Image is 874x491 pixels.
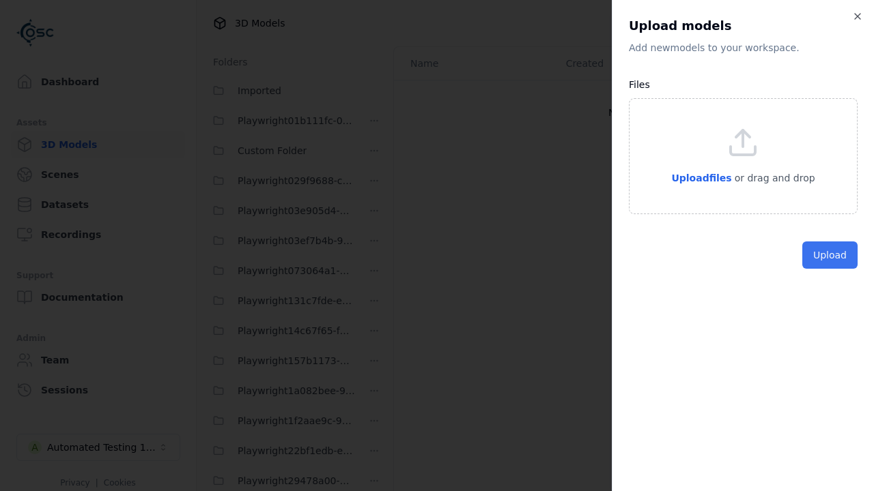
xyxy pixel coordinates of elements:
[802,241,858,269] button: Upload
[629,79,650,90] label: Files
[671,173,731,183] span: Upload files
[629,16,858,35] h2: Upload models
[732,170,815,186] p: or drag and drop
[629,41,858,55] p: Add new model s to your workspace.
